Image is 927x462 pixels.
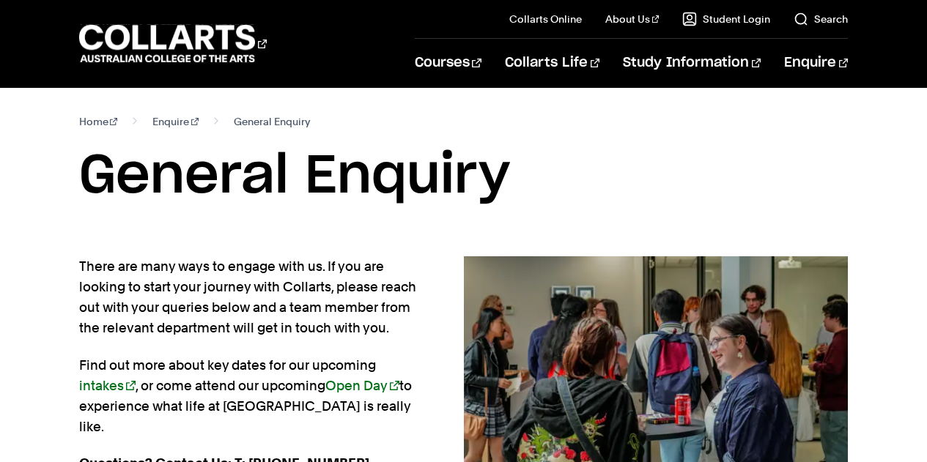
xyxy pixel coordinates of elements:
[623,39,761,87] a: Study Information
[682,12,770,26] a: Student Login
[605,12,660,26] a: About Us
[794,12,848,26] a: Search
[79,378,136,393] a: intakes
[325,378,399,393] a: Open Day
[784,39,848,87] a: Enquire
[505,39,599,87] a: Collarts Life
[79,144,849,209] h1: General Enquiry
[152,111,199,132] a: Enquire
[79,355,417,437] p: Find out more about key dates for our upcoming , or come attend our upcoming to experience what l...
[79,111,118,132] a: Home
[234,111,310,132] span: General Enquiry
[79,23,267,64] div: Go to homepage
[509,12,582,26] a: Collarts Online
[79,256,417,338] p: There are many ways to engage with us. If you are looking to start your journey with Collarts, pl...
[415,39,481,87] a: Courses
